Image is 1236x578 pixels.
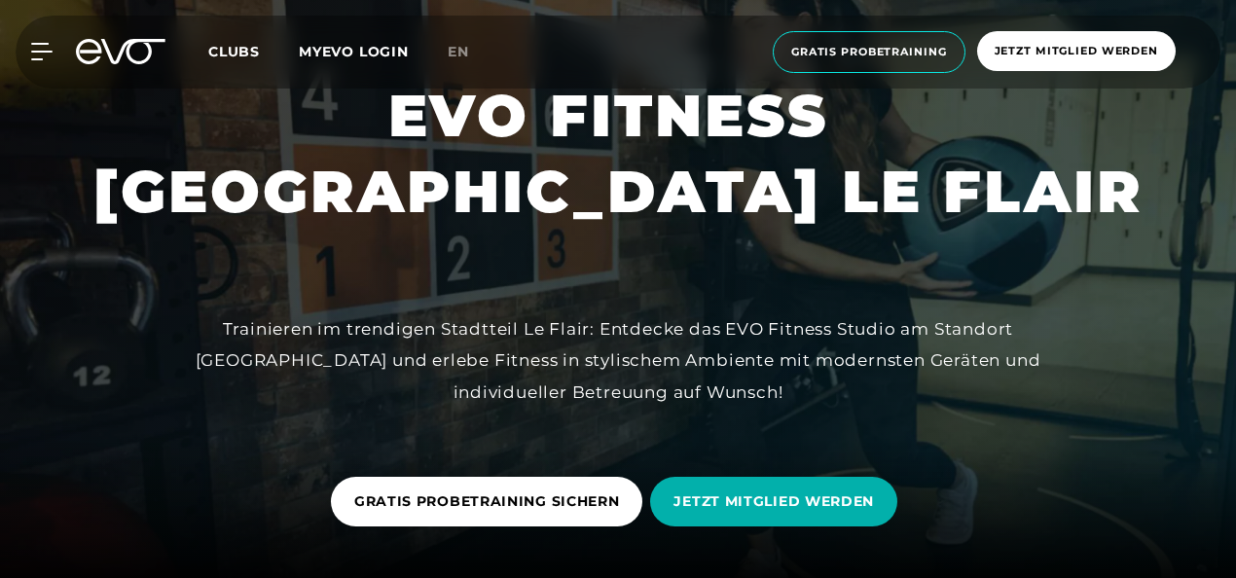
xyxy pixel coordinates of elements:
[354,491,620,512] span: GRATIS PROBETRAINING SICHERN
[180,313,1056,408] div: Trainieren im trendigen Stadtteil Le Flair: Entdecke das EVO Fitness Studio am Standort [GEOGRAPH...
[791,44,947,60] span: Gratis Probetraining
[208,42,299,60] a: Clubs
[448,41,492,63] a: en
[767,31,971,73] a: Gratis Probetraining
[299,43,409,60] a: MYEVO LOGIN
[208,43,260,60] span: Clubs
[331,462,651,541] a: GRATIS PROBETRAINING SICHERN
[971,31,1181,73] a: Jetzt Mitglied werden
[448,43,469,60] span: en
[673,491,874,512] span: JETZT MITGLIED WERDEN
[995,43,1158,59] span: Jetzt Mitglied werden
[650,462,905,541] a: JETZT MITGLIED WERDEN
[93,78,1144,230] h1: EVO FITNESS [GEOGRAPHIC_DATA] LE FLAIR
